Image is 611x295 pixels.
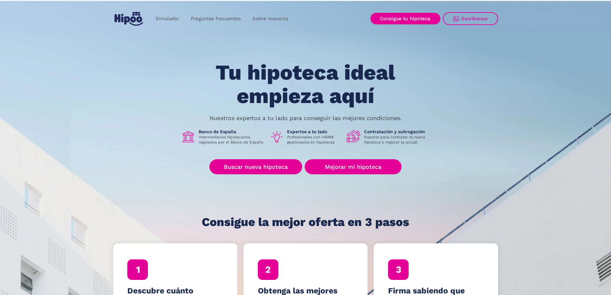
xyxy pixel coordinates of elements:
font: Preguntas frecuentes [191,16,241,22]
font: Expertos a tu lado [287,129,327,134]
font: Intermediarios hipotecarios regulados por el Banco de España [199,135,263,144]
a: Mejorar mi hipoteca [305,159,401,174]
font: Soporte para contratar tu nueva hipoteca o mejorar la actual [364,135,425,144]
a: Sobre nosotros [247,13,294,25]
font: Consigue la mejor oferta en 3 pasos [202,215,409,229]
a: Preguntas frecuentes [185,13,247,25]
font: Nuestros expertos a tu lado para conseguir las mejores condiciones. [209,115,402,121]
a: Simulador [150,13,185,25]
font: Escríbenos [462,16,488,22]
font: Banco de España [199,129,236,134]
font: Profesionales con +40M€ gestionados en hipotecas [287,135,335,144]
font: Buscar nueva hipoteca [224,163,288,170]
font: Tu hipoteca ideal empieza aquí [216,60,395,108]
a: Buscar nueva hipoteca [209,159,302,174]
a: Consigue tu hipoteca [370,13,440,24]
a: hogar [113,9,145,28]
font: Mejorar mi hipoteca [325,163,381,170]
font: Contratación y subrogación [364,129,425,134]
font: Simulador [156,16,179,22]
font: Consigue tu hipoteca [380,16,431,22]
a: Escríbenos [443,12,498,25]
font: Sobre nosotros [252,16,288,22]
